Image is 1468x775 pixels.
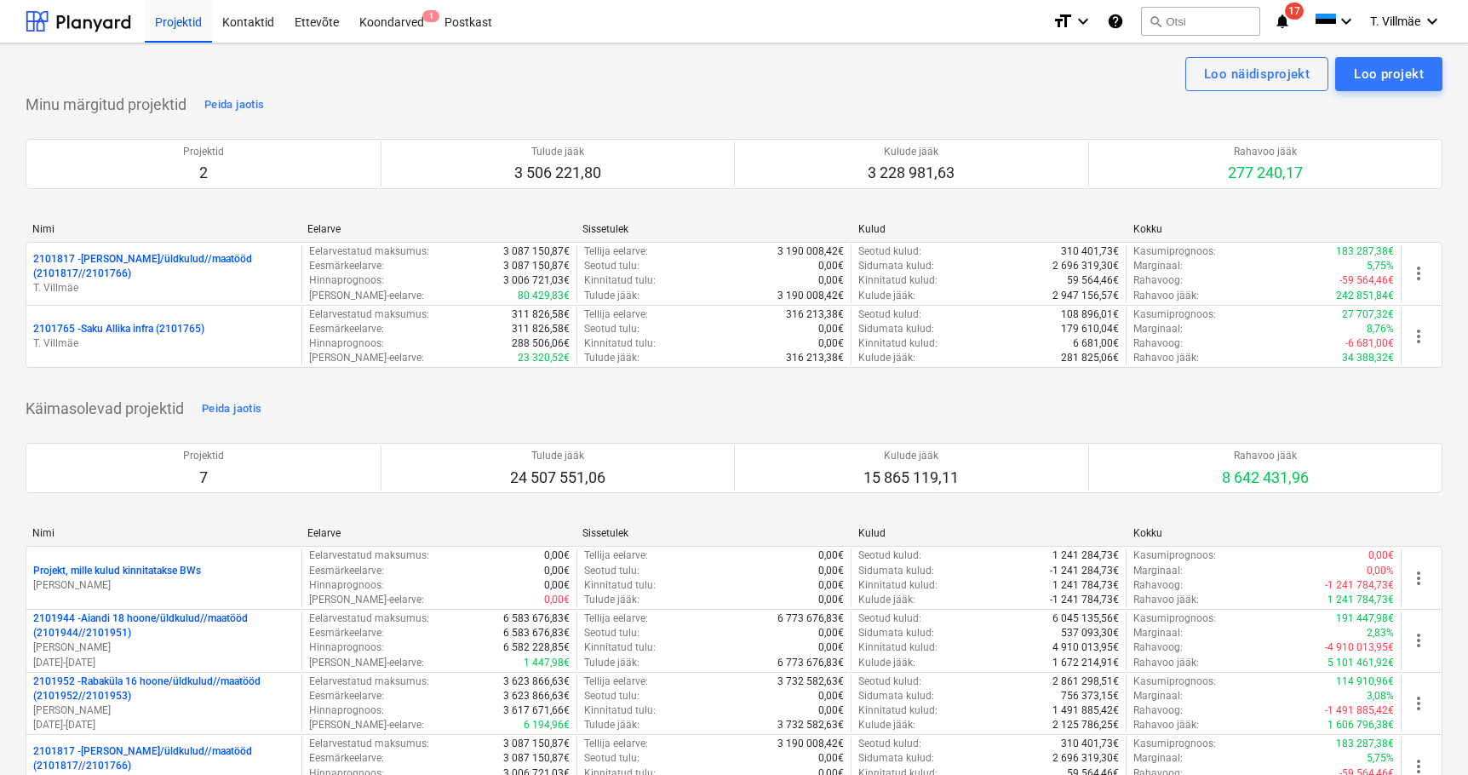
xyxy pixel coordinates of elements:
p: Projekt, mille kulud kinnitatakse BWs [33,564,201,578]
p: 1 241 784,73€ [1328,593,1394,607]
p: 8 642 431,96 [1222,468,1309,488]
p: Seotud kulud : [858,737,921,751]
p: 2,83% [1367,626,1394,640]
p: Kinnitatud kulud : [858,336,938,351]
p: 3 506 221,80 [514,163,601,183]
p: Kulude jääk [868,145,955,159]
p: 34 388,32€ [1342,351,1394,365]
p: 2101765 - Saku Allika infra (2101765) [33,322,204,336]
p: Seotud kulud : [858,675,921,689]
p: Kinnitatud tulu : [584,273,656,288]
p: 0,00€ [544,593,570,607]
p: 23 320,52€ [518,351,570,365]
p: T. Villmäe [33,336,295,351]
p: Eelarvestatud maksumus : [309,675,429,689]
div: Kulud [858,527,1120,539]
p: 3 087 150,87€ [503,259,570,273]
p: -6 681,00€ [1345,336,1394,351]
p: 316 213,38€ [786,351,844,365]
p: 5,75% [1367,751,1394,766]
p: 3 732 582,63€ [777,718,844,732]
p: 316 213,38€ [786,307,844,322]
p: 2 696 319,30€ [1052,751,1119,766]
p: 7 [183,468,224,488]
p: -1 241 784,73€ [1050,593,1119,607]
p: 0,00€ [818,751,844,766]
p: 0,00€ [818,703,844,718]
p: [PERSON_NAME]-eelarve : [309,593,424,607]
p: Seotud tulu : [584,259,639,273]
p: Tellija eelarve : [584,675,648,689]
div: Eelarve [307,223,569,235]
p: Marginaal : [1133,322,1183,336]
div: Nimi [32,527,294,539]
p: Kinnitatud tulu : [584,336,656,351]
p: Rahavoo jääk [1222,449,1309,463]
p: 1 447,98€ [524,656,570,670]
p: 2 [183,163,224,183]
p: 3 190 008,42€ [777,289,844,303]
p: 2 861 298,51€ [1052,675,1119,689]
p: Hinnaprognoos : [309,578,384,593]
div: Vestlusvidin [1383,693,1468,775]
p: Eesmärkeelarve : [309,626,384,640]
p: 0,00€ [544,578,570,593]
p: 0,00€ [818,689,844,703]
div: Sissetulek [582,223,844,235]
p: 80 429,83€ [518,289,570,303]
p: [PERSON_NAME]-eelarve : [309,718,424,732]
p: 6 583 676,83€ [503,626,570,640]
p: Kasumiprognoos : [1133,611,1216,626]
button: Loo näidisprojekt [1185,57,1328,91]
iframe: Chat Widget [1383,693,1468,775]
span: more_vert [1408,263,1429,284]
p: 756 373,15€ [1061,689,1119,703]
p: Eelarvestatud maksumus : [309,307,429,322]
p: 3 623 866,63€ [503,689,570,703]
p: 0,00€ [818,626,844,640]
p: Minu märgitud projektid [26,95,186,115]
p: 59 564,46€ [1067,273,1119,288]
p: Tulude jääk : [584,351,639,365]
p: [PERSON_NAME]-eelarve : [309,289,424,303]
p: 0,00€ [1368,548,1394,563]
p: Eesmärkeelarve : [309,564,384,578]
p: 183 287,38€ [1336,244,1394,259]
div: Kulud [858,223,1120,235]
p: 0,00€ [818,593,844,607]
div: Kokku [1133,223,1395,235]
p: Kinnitatud kulud : [858,578,938,593]
p: [DATE] - [DATE] [33,718,295,732]
p: Rahavoo jääk : [1133,656,1199,670]
p: 2101944 - Aiandi 18 hoone/üldkulud//maatööd (2101944//2101951) [33,611,295,640]
p: [PERSON_NAME] [33,703,295,718]
p: Kulude jääk : [858,656,915,670]
p: Eesmärkeelarve : [309,259,384,273]
p: Kasumiprognoos : [1133,307,1216,322]
p: Tellija eelarve : [584,307,648,322]
p: 27 707,32€ [1342,307,1394,322]
p: 5,75% [1367,259,1394,273]
p: 179 610,04€ [1061,322,1119,336]
p: 8,76% [1367,322,1394,336]
p: Kinnitatud kulud : [858,273,938,288]
p: Sidumata kulud : [858,689,934,703]
p: 0,00€ [818,273,844,288]
p: Rahavoo jääk : [1133,718,1199,732]
div: 2101944 -Aiandi 18 hoone/üldkulud//maatööd (2101944//2101951)[PERSON_NAME][DATE]-[DATE] [33,611,295,670]
p: 1 491 885,42€ [1052,703,1119,718]
p: 0,00€ [818,548,844,563]
p: Projektid [183,449,224,463]
p: Seotud tulu : [584,689,639,703]
div: Loo näidisprojekt [1204,63,1310,85]
p: Seotud tulu : [584,564,639,578]
p: Marginaal : [1133,626,1183,640]
button: Peida jaotis [200,91,268,118]
p: 3 228 981,63 [868,163,955,183]
p: 6 045 135,56€ [1052,611,1119,626]
p: Marginaal : [1133,751,1183,766]
p: 311 826,58€ [512,307,570,322]
p: 0,00€ [818,640,844,655]
p: 15 865 119,11 [863,468,959,488]
p: Rahavoo jääk [1228,145,1303,159]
